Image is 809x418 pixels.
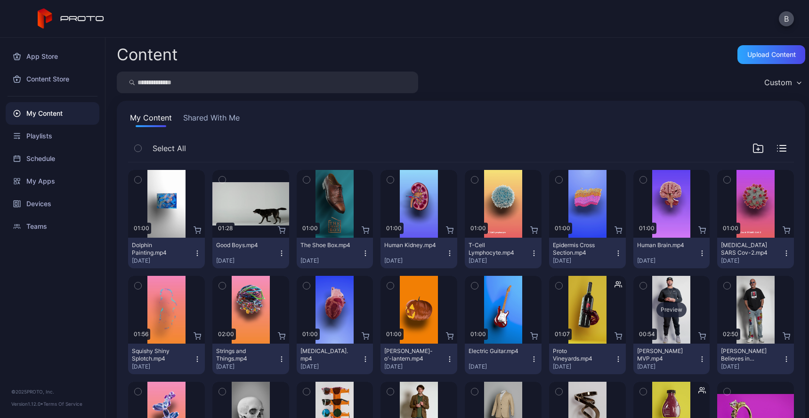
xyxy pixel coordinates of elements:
[553,257,615,265] div: [DATE]
[300,363,362,370] div: [DATE]
[216,257,278,265] div: [DATE]
[380,344,457,374] button: [PERSON_NAME]-o'-lantern.mp4[DATE]
[465,238,542,268] button: T-Cell Lymphocyte.mp4[DATE]
[656,302,687,317] div: Preview
[6,193,99,215] a: Devices
[132,257,194,265] div: [DATE]
[132,241,184,257] div: Dolphin Painting.mp4
[212,238,289,268] button: Good Boys.mp4[DATE]
[128,238,205,268] button: Dolphin Painting.mp4[DATE]
[384,363,446,370] div: [DATE]
[153,143,186,154] span: Select All
[6,125,99,147] a: Playlists
[300,257,362,265] div: [DATE]
[216,363,278,370] div: [DATE]
[717,238,794,268] button: [MEDICAL_DATA] SARS Cov-2.mp4[DATE]
[637,241,689,249] div: Human Brain.mp4
[43,401,82,407] a: Terms Of Service
[553,363,615,370] div: [DATE]
[300,241,352,249] div: The Shoe Box.mp4
[469,257,530,265] div: [DATE]
[721,363,783,370] div: [DATE]
[300,347,352,362] div: Human Heart.mp4
[553,347,605,362] div: Proto Vineyards.mp4
[469,241,520,257] div: T-Cell Lymphocyte.mp4
[779,11,794,26] button: B
[216,347,268,362] div: Strings and Things.mp4
[465,344,542,374] button: Electric Guitar.mp4[DATE]
[11,388,94,395] div: © 2025 PROTO, Inc.
[633,238,710,268] button: Human Brain.mp4[DATE]
[721,241,773,257] div: Covid-19 SARS Cov-2.mp4
[128,112,174,127] button: My Content
[549,344,626,374] button: Proto Vineyards.mp4[DATE]
[6,68,99,90] a: Content Store
[637,363,699,370] div: [DATE]
[117,47,178,63] div: Content
[297,238,373,268] button: The Shoe Box.mp4[DATE]
[553,241,605,257] div: Epidermis Cross Section.mp4
[216,241,268,249] div: Good Boys.mp4
[132,363,194,370] div: [DATE]
[469,347,520,355] div: Electric Guitar.mp4
[384,347,436,362] div: Jack-o'-lantern.mp4
[6,215,99,238] a: Teams
[637,347,689,362] div: Albert Pujols MVP.mp4
[469,363,530,370] div: [DATE]
[6,170,99,193] a: My Apps
[637,257,699,265] div: [DATE]
[6,102,99,125] a: My Content
[11,401,43,407] span: Version 1.12.0 •
[717,344,794,374] button: [PERSON_NAME] Believes in Proto.mp4[DATE]
[549,238,626,268] button: Epidermis Cross Section.mp4[DATE]
[747,51,796,58] div: Upload Content
[380,238,457,268] button: Human Kidney.mp4[DATE]
[212,344,289,374] button: Strings and Things.mp4[DATE]
[128,344,205,374] button: Squishy Shiny Splotch.mp4[DATE]
[132,347,184,362] div: Squishy Shiny Splotch.mp4
[737,45,805,64] button: Upload Content
[760,72,805,93] button: Custom
[384,241,436,249] div: Human Kidney.mp4
[6,45,99,68] a: App Store
[384,257,446,265] div: [DATE]
[181,112,242,127] button: Shared With Me
[297,344,373,374] button: [MEDICAL_DATA].mp4[DATE]
[721,257,783,265] div: [DATE]
[633,344,710,374] button: [PERSON_NAME] MVP.mp4[DATE]
[721,347,773,362] div: Howie Mandel Believes in Proto.mp4
[6,147,99,170] a: Schedule
[764,78,792,87] div: Custom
